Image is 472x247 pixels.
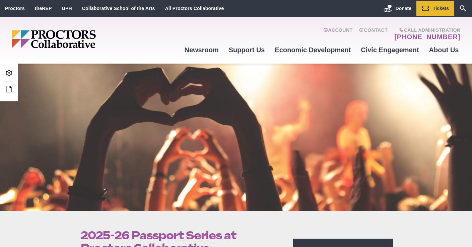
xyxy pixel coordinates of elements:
a: Contact [359,27,388,41]
a: Search [454,1,472,16]
a: [PHONE_NUMBER] [394,33,460,41]
a: Admin Area [3,67,15,80]
a: Proctors [5,6,25,11]
a: Newsroom [179,41,223,59]
a: UPH [62,6,72,11]
span: Donate [396,6,411,11]
a: All Proctors Collaborative [165,6,224,11]
a: theREP [35,6,52,11]
a: Economic Development [270,41,356,59]
a: Edit this Post/Page [3,83,15,96]
a: Collaborative School of the Arts [82,6,155,11]
a: About Us [424,41,464,59]
span: Call Administration [392,27,460,33]
a: Donate [379,1,416,16]
a: Civic Engagement [356,41,424,59]
img: Proctors logo [12,30,147,48]
a: Account [323,27,352,41]
span: Tickets [433,6,449,11]
a: Support Us [224,41,270,59]
a: Tickets [416,1,454,16]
